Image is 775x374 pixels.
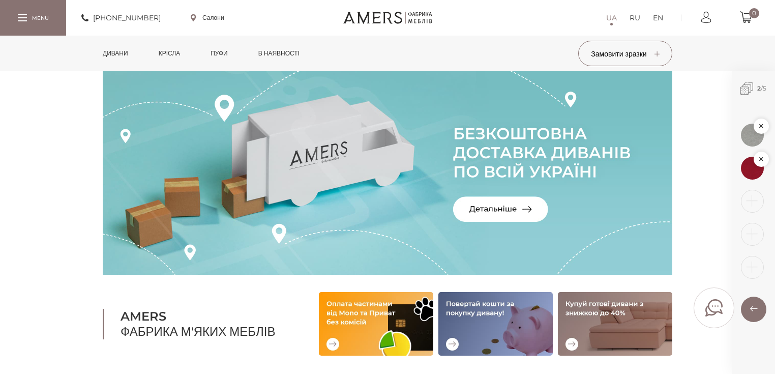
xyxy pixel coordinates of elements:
[757,84,761,92] b: 2
[151,36,188,71] a: Крісла
[653,12,663,24] a: EN
[81,12,161,24] a: [PHONE_NUMBER]
[630,12,640,24] a: RU
[741,124,764,147] img: 1576664823.jpg
[103,309,293,339] h1: Фабрика м'яких меблів
[741,157,764,180] img: 1576662562.jpg
[251,36,307,71] a: в наявності
[191,13,224,22] a: Салони
[438,292,553,356] img: Повертай кошти за покупку дивану
[591,49,659,59] span: Замовити зразки
[95,36,136,71] a: Дивани
[763,84,766,92] span: 5
[578,41,672,66] button: Замовити зразки
[749,8,759,18] span: 0
[732,71,775,106] span: /
[558,292,672,356] img: Купуй готові дивани зі знижкою до 40%
[319,292,433,356] img: Оплата частинами від Mono та Приват без комісій
[606,12,617,24] a: UA
[203,36,235,71] a: Пуфи
[121,309,293,324] b: AMERS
